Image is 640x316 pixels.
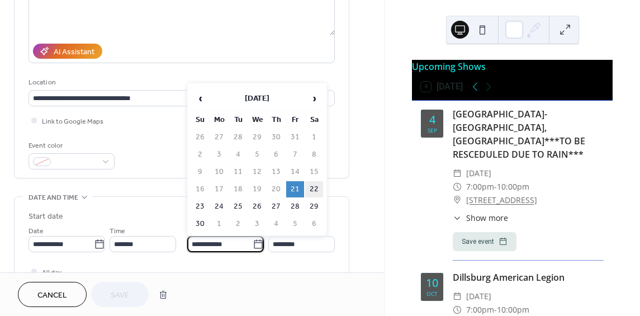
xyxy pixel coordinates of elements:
[192,87,208,110] span: ‹
[229,164,247,180] td: 11
[42,116,103,128] span: Link to Google Maps
[248,199,266,215] td: 26
[210,216,228,232] td: 1
[37,290,67,301] span: Cancel
[267,147,285,163] td: 6
[229,129,247,145] td: 28
[286,199,304,215] td: 28
[42,267,61,279] span: All day
[305,181,323,197] td: 22
[248,112,266,128] th: We
[191,216,209,232] td: 30
[305,164,323,180] td: 15
[18,282,87,307] button: Cancel
[426,277,438,289] div: 10
[412,60,613,73] div: Upcoming Shows
[466,194,537,207] a: [STREET_ADDRESS]
[29,211,63,223] div: Start date
[453,271,604,284] div: Dillsburg American Legion
[210,87,304,111] th: [DATE]
[191,112,209,128] th: Su
[453,180,462,194] div: ​
[466,180,494,194] span: 7:00pm
[229,112,247,128] th: Tu
[286,164,304,180] td: 14
[229,216,247,232] td: 2
[248,129,266,145] td: 29
[29,140,112,152] div: Event color
[305,199,323,215] td: 29
[286,112,304,128] th: Fr
[286,129,304,145] td: 31
[497,180,529,194] span: 10:00pm
[210,129,228,145] td: 27
[267,199,285,215] td: 27
[267,112,285,128] th: Th
[453,194,462,207] div: ​
[453,107,604,161] div: [GEOGRAPHIC_DATA]-[GEOGRAPHIC_DATA], [GEOGRAPHIC_DATA]***TO BE RESCEDULED DUE TO RAIN***
[29,192,78,204] span: Date and time
[453,167,462,180] div: ​
[191,147,209,163] td: 2
[229,181,247,197] td: 18
[286,216,304,232] td: 5
[229,199,247,215] td: 25
[54,46,94,58] div: AI Assistant
[286,147,304,163] td: 7
[453,290,462,303] div: ​
[267,216,285,232] td: 4
[210,147,228,163] td: 3
[466,212,508,224] span: Show more
[305,147,323,163] td: 8
[210,164,228,180] td: 10
[248,216,266,232] td: 3
[466,290,491,303] span: [DATE]
[429,114,435,125] div: 4
[267,129,285,145] td: 30
[248,164,266,180] td: 12
[191,164,209,180] td: 9
[267,181,285,197] td: 20
[306,87,323,110] span: ›
[191,199,209,215] td: 23
[29,77,333,88] div: Location
[466,167,491,180] span: [DATE]
[210,181,228,197] td: 17
[29,225,44,237] span: Date
[286,181,304,197] td: 21
[229,147,247,163] td: 4
[267,164,285,180] td: 13
[191,129,209,145] td: 26
[191,181,209,197] td: 16
[305,112,323,128] th: Sa
[453,232,516,251] button: Save event
[305,216,323,232] td: 6
[210,112,228,128] th: Mo
[33,44,102,59] button: AI Assistant
[453,212,508,224] button: ​Show more
[110,225,125,237] span: Time
[428,128,437,133] div: Sep
[248,147,266,163] td: 5
[248,181,266,197] td: 19
[210,199,228,215] td: 24
[426,291,438,296] div: Oct
[453,212,462,224] div: ​
[305,129,323,145] td: 1
[494,180,497,194] span: -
